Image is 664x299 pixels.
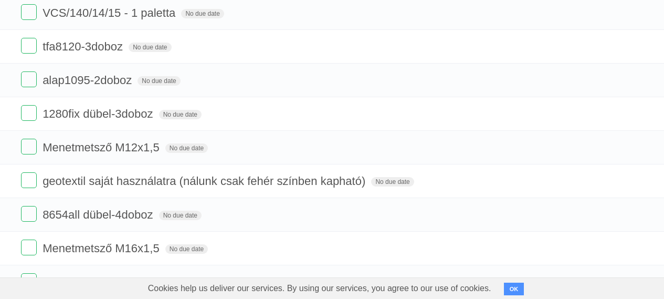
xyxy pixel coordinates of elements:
[181,9,224,18] span: No due date
[504,283,524,295] button: OK
[371,177,414,187] span: No due date
[129,43,171,52] span: No due date
[165,143,208,153] span: No due date
[165,244,208,254] span: No due date
[21,4,37,20] label: Done
[138,76,180,86] span: No due date
[43,107,155,120] span: 1280fix dübel-3doboz
[21,71,37,87] label: Done
[159,211,202,220] span: No due date
[43,174,368,188] span: geotextil saját használatra (nálunk csak fehér színben kapható)
[21,38,37,54] label: Done
[43,74,134,87] span: alap1095-2doboz
[21,240,37,255] label: Done
[43,208,155,221] span: 8654all dübel-4doboz
[43,6,178,19] span: VCS/140/14/15 - 1 paletta
[43,242,162,255] span: Menetmetsző M16x1,5
[21,172,37,188] label: Done
[21,105,37,121] label: Done
[21,206,37,222] label: Done
[43,40,125,53] span: tfa8120-3doboz
[21,139,37,154] label: Done
[159,110,202,119] span: No due date
[138,278,502,299] span: Cookies help us deliver our services. By using our services, you agree to our use of cookies.
[21,273,37,289] label: Done
[43,275,155,288] span: 6504all dübel-3doboz
[43,141,162,154] span: Menetmetsző M12x1,5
